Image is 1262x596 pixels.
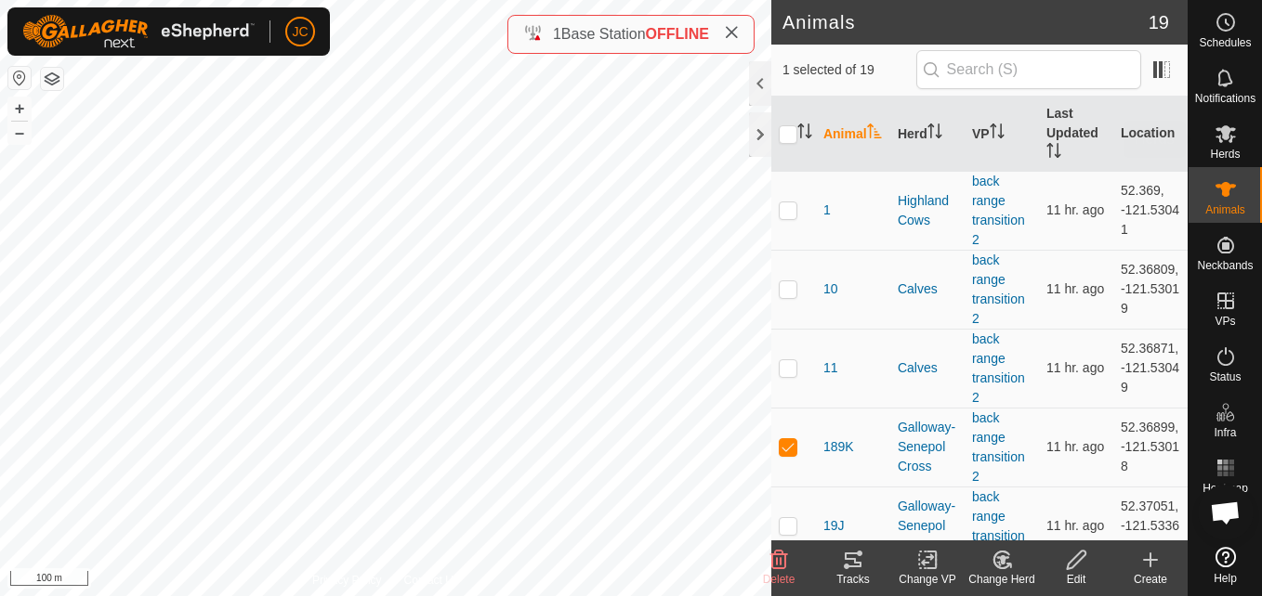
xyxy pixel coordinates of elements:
div: Calves [898,358,957,378]
span: Help [1214,573,1237,584]
td: 52.36871, -121.53049 [1113,329,1188,408]
div: Tracks [816,571,890,588]
a: back range transition 2 [972,410,1025,484]
span: Schedules [1199,37,1251,48]
h2: Animals [782,11,1149,33]
a: back range transition 2 [972,174,1025,247]
div: Create [1113,571,1188,588]
td: 52.37051, -121.53361 [1113,486,1188,565]
td: 52.369, -121.53041 [1113,171,1188,250]
p-sorticon: Activate to sort [927,126,942,141]
span: VPs [1215,316,1235,327]
span: Status [1209,371,1241,382]
button: – [8,122,31,144]
div: Galloway-Senepol Cross [898,497,957,555]
span: Base Station [561,26,646,42]
span: Notifications [1195,93,1255,104]
span: Sep 22, 2025, 8:58 PM [1046,360,1104,375]
img: Gallagher Logo [22,15,255,48]
div: Calves [898,279,957,299]
span: 19 [1149,8,1169,36]
span: 1 selected of 19 [782,60,916,80]
span: OFFLINE [646,26,709,42]
a: back range transition 2 [972,253,1025,326]
a: back range transition 2 [972,331,1025,405]
span: Sep 22, 2025, 8:59 PM [1046,439,1104,454]
span: Sep 22, 2025, 8:58 PM [1046,518,1104,533]
span: 19J [823,516,845,536]
div: Highland Cows [898,191,957,230]
input: Search (S) [916,50,1141,89]
span: 11 [823,358,838,378]
div: Change VP [890,571,965,588]
p-sorticon: Activate to sort [867,126,882,141]
div: Galloway-Senepol Cross [898,418,957,476]
span: JC [292,22,308,42]
span: Heatmap [1203,483,1248,494]
span: Delete [763,573,795,586]
button: + [8,97,31,120]
div: Open chat [1198,485,1254,540]
th: Animal [816,97,890,172]
div: Edit [1039,571,1113,588]
button: Reset Map [8,67,31,89]
a: Privacy Policy [312,572,382,589]
th: Location [1113,97,1188,172]
span: Sep 22, 2025, 8:59 PM [1046,202,1104,217]
th: VP [965,97,1039,172]
span: 1 [823,201,831,220]
span: 10 [823,279,838,299]
th: Last Updated [1039,97,1113,172]
a: Help [1189,539,1262,591]
span: Neckbands [1197,260,1253,271]
span: Animals [1205,204,1245,215]
a: Contact Us [404,572,459,589]
p-sorticon: Activate to sort [797,126,812,141]
span: Sep 22, 2025, 8:58 PM [1046,281,1104,296]
td: 52.36809, -121.53019 [1113,250,1188,329]
a: back range transition 2 [972,489,1025,563]
span: Herds [1210,149,1240,160]
p-sorticon: Activate to sort [1046,146,1061,161]
span: 189K [823,437,854,457]
span: Infra [1214,427,1236,438]
span: 1 [553,26,561,42]
button: Map Layers [41,68,63,90]
div: Change Herd [965,571,1039,588]
p-sorticon: Activate to sort [990,126,1005,141]
th: Herd [890,97,965,172]
td: 52.36899, -121.53018 [1113,408,1188,486]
